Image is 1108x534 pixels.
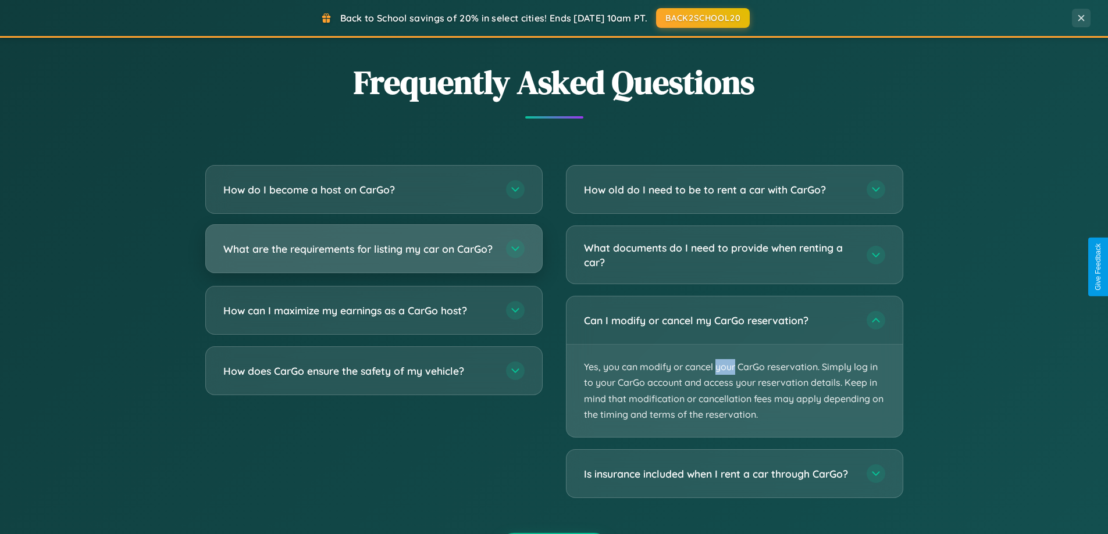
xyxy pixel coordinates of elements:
[1094,243,1102,291] div: Give Feedback
[584,313,855,328] h3: Can I modify or cancel my CarGo reservation?
[223,242,494,256] h3: What are the requirements for listing my car on CarGo?
[340,12,647,24] span: Back to School savings of 20% in select cities! Ends [DATE] 10am PT.
[223,182,494,197] h3: How do I become a host on CarGo?
[584,241,855,269] h3: What documents do I need to provide when renting a car?
[567,345,903,437] p: Yes, you can modify or cancel your CarGo reservation. Simply log in to your CarGo account and acc...
[584,182,855,197] h3: How old do I need to be to rent a car with CarGo?
[656,8,750,28] button: BACK2SCHOOL20
[205,60,903,105] h2: Frequently Asked Questions
[584,467,855,481] h3: Is insurance included when I rent a car through CarGo?
[223,364,494,378] h3: How does CarGo ensure the safety of my vehicle?
[223,303,494,318] h3: How can I maximize my earnings as a CarGo host?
